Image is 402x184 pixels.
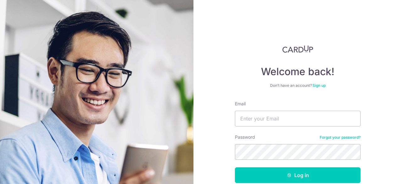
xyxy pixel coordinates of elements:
[235,65,361,78] h4: Welcome back!
[282,45,313,53] img: CardUp Logo
[235,83,361,88] div: Don’t have an account?
[312,83,326,88] a: Sign up
[235,111,361,126] input: Enter your Email
[235,167,361,183] button: Log in
[235,134,255,140] label: Password
[320,135,361,140] a: Forgot your password?
[235,101,246,107] label: Email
